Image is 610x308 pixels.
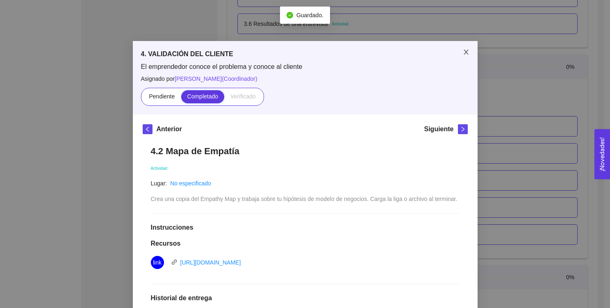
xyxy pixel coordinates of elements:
h1: Historial de entrega [151,294,460,302]
span: [PERSON_NAME] ( Coordinador ) [175,75,257,82]
span: Crea una copia del Empathy Map y trabaja sobre tu hipótesis de modelo de negocios. Carga la liga ... [151,196,457,202]
span: El emprendedor conoce el problema y conoce al cliente [141,62,469,71]
span: Actividad [151,166,168,171]
span: close [463,49,469,55]
span: check-circle [287,12,293,18]
button: left [143,124,152,134]
span: Pendiente [149,93,175,100]
span: link [171,259,177,265]
h5: Anterior [157,124,182,134]
button: Close [455,41,478,64]
span: Completado [187,93,219,100]
span: Asignado por [141,74,469,83]
button: right [458,124,468,134]
a: No especificado [170,180,211,187]
button: Open Feedback Widget [594,129,610,179]
article: Lugar: [151,179,167,188]
span: link [153,256,162,269]
span: Verificado [230,93,255,100]
h5: Siguiente [424,124,453,134]
span: Guardado. [296,12,323,18]
h1: Recursos [151,240,460,248]
a: [URL][DOMAIN_NAME] [180,259,241,266]
h1: Instrucciones [151,224,460,232]
span: right [458,126,467,132]
span: left [143,126,152,132]
h1: 4.2 Mapa de Empatía [151,146,460,157]
h5: 4. VALIDACIÓN DEL CLIENTE [141,49,469,59]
